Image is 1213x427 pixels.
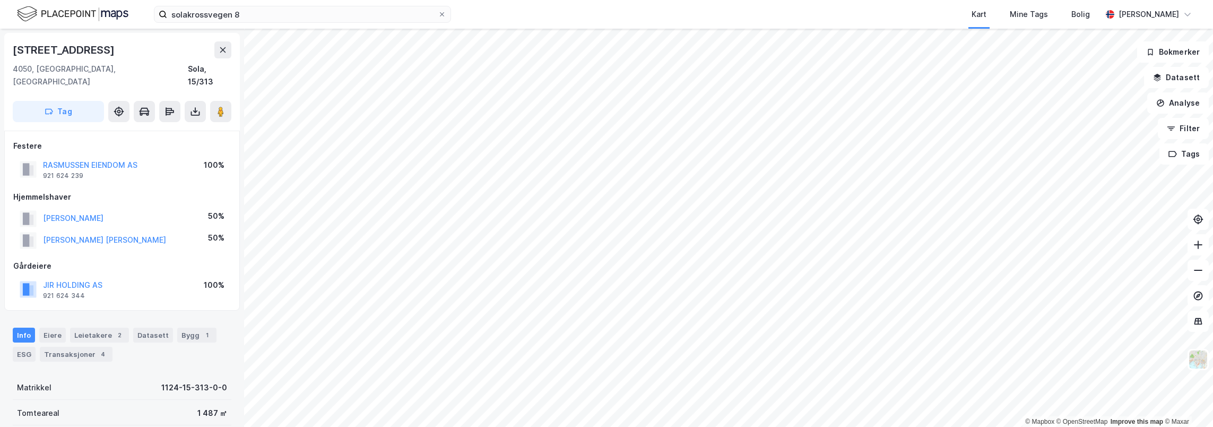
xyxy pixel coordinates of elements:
[204,279,224,292] div: 100%
[1111,418,1163,425] a: Improve this map
[98,349,108,360] div: 4
[13,328,35,343] div: Info
[202,330,212,340] div: 1
[1010,8,1048,21] div: Mine Tags
[204,159,224,172] div: 100%
[161,381,227,394] div: 1124-15-313-0-0
[1188,349,1208,370] img: Z
[13,260,231,272] div: Gårdeiere
[13,101,104,122] button: Tag
[1025,418,1054,425] a: Mapbox
[177,328,216,343] div: Bygg
[70,328,129,343] div: Leietakere
[208,210,224,223] div: 50%
[1160,376,1213,427] div: Kontrollprogram for chat
[13,140,231,152] div: Festere
[167,6,438,22] input: Søk på adresse, matrikkel, gårdeiere, leietakere eller personer
[208,232,224,244] div: 50%
[40,347,112,362] div: Transaksjoner
[1071,8,1090,21] div: Bolig
[13,191,231,203] div: Hjemmelshaver
[1159,143,1209,165] button: Tags
[13,63,188,88] div: 4050, [GEOGRAPHIC_DATA], [GEOGRAPHIC_DATA]
[972,8,986,21] div: Kart
[1147,92,1209,114] button: Analyse
[43,172,83,180] div: 921 624 239
[39,328,66,343] div: Eiere
[13,347,36,362] div: ESG
[114,330,125,340] div: 2
[13,41,117,58] div: [STREET_ADDRESS]
[17,381,51,394] div: Matrikkel
[17,5,128,23] img: logo.f888ab2527a4732fd821a326f86c7f29.svg
[1144,67,1209,88] button: Datasett
[1158,118,1209,139] button: Filter
[17,407,59,420] div: Tomteareal
[1160,376,1213,427] iframe: Chat Widget
[188,63,231,88] div: Sola, 15/313
[1056,418,1108,425] a: OpenStreetMap
[43,292,85,300] div: 921 624 344
[197,407,227,420] div: 1 487 ㎡
[1119,8,1179,21] div: [PERSON_NAME]
[133,328,173,343] div: Datasett
[1137,41,1209,63] button: Bokmerker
